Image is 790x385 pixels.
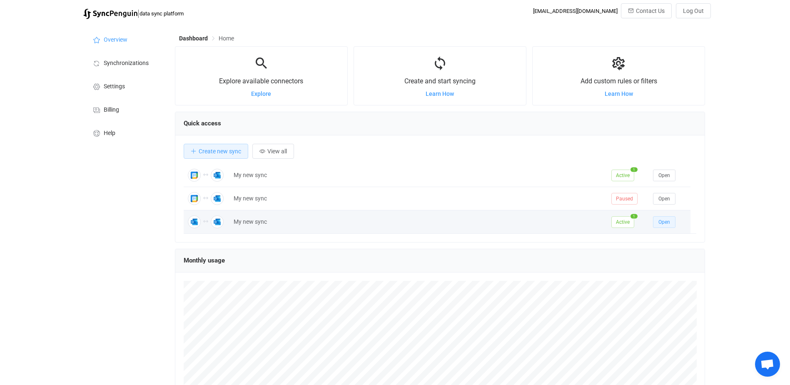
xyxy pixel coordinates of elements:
[179,35,208,42] span: Dashboard
[755,352,780,377] div: Open chat
[653,216,675,228] button: Open
[83,27,167,51] a: Overview
[653,170,675,181] button: Open
[676,3,711,18] button: Log Out
[104,60,149,67] span: Synchronizations
[426,90,454,97] a: Learn How
[199,148,241,155] span: Create new sync
[219,35,234,42] span: Home
[229,194,607,203] div: My new sync
[636,7,665,14] span: Contact Us
[83,7,184,19] a: |data sync platform
[104,130,115,137] span: Help
[611,170,634,181] span: Active
[83,74,167,97] a: Settings
[83,97,167,121] a: Billing
[653,195,675,202] a: Open
[611,193,638,205] span: Paused
[140,10,184,17] span: data sync platform
[188,169,201,182] img: Google Calendar Meetings
[179,35,234,41] div: Breadcrumb
[653,218,675,225] a: Open
[104,107,119,113] span: Billing
[184,120,221,127] span: Quick access
[658,172,670,178] span: Open
[658,196,670,202] span: Open
[184,257,225,264] span: Monthly usage
[188,192,201,205] img: Google Calendar Meetings
[219,77,303,85] span: Explore available connectors
[611,216,634,228] span: Active
[137,7,140,19] span: |
[83,51,167,74] a: Synchronizations
[533,8,618,14] div: [EMAIL_ADDRESS][DOMAIN_NAME]
[104,37,127,43] span: Overview
[621,3,672,18] button: Contact Us
[581,77,657,85] span: Add custom rules or filters
[404,77,476,85] span: Create and start syncing
[252,144,294,159] button: View all
[683,7,704,14] span: Log Out
[653,193,675,205] button: Open
[631,214,638,218] span: 1
[229,170,607,180] div: My new sync
[631,167,638,172] span: 1
[211,169,224,182] img: Outlook Calendar Meetings
[211,192,224,205] img: Outlook Calendar Meetings
[229,217,607,227] div: My new sync
[251,90,271,97] a: Explore
[605,90,633,97] a: Learn How
[184,144,248,159] button: Create new sync
[267,148,287,155] span: View all
[104,83,125,90] span: Settings
[83,121,167,144] a: Help
[211,215,224,228] img: Outlook Calendar Meetings
[653,172,675,178] a: Open
[188,215,201,228] img: Outlook Calendar Meetings
[83,9,137,19] img: syncpenguin.svg
[658,219,670,225] span: Open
